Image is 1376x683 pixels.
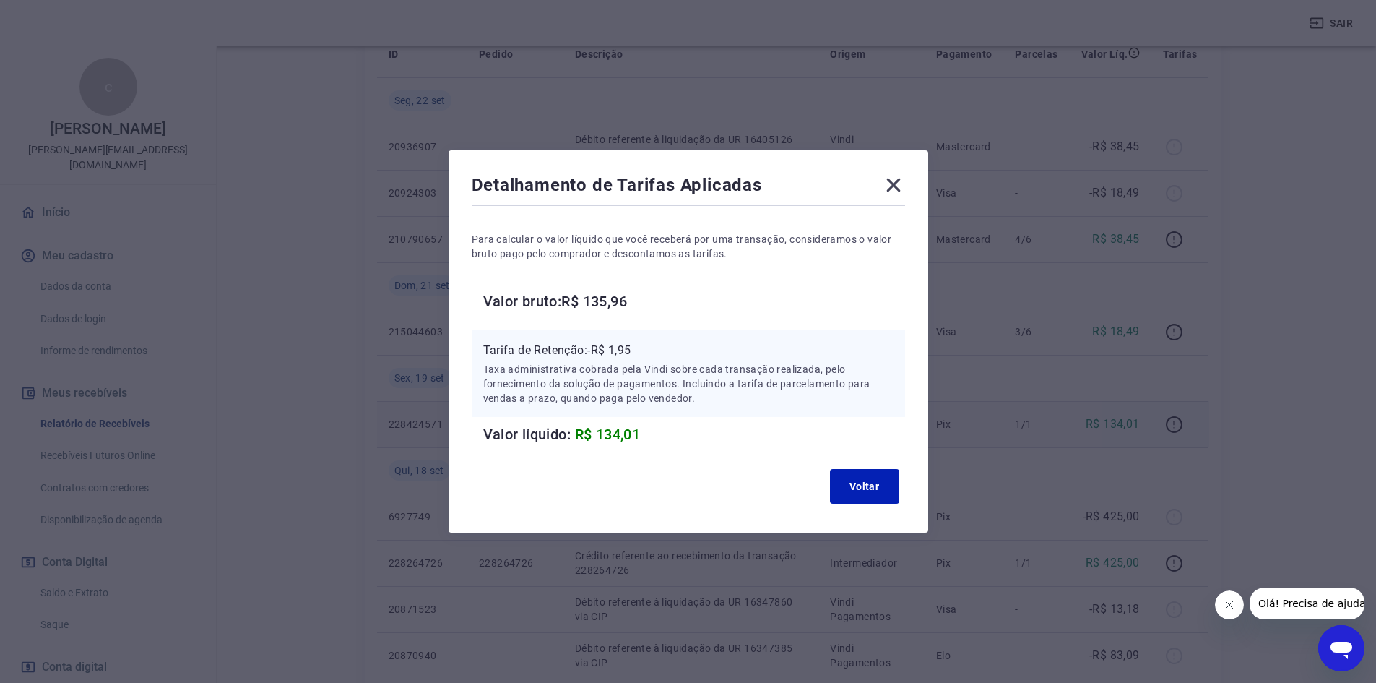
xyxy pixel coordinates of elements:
span: Olá! Precisa de ajuda? [9,10,121,22]
h6: Valor bruto: R$ 135,96 [483,290,905,313]
iframe: Mensagem da empresa [1250,588,1364,619]
iframe: Botão para abrir a janela de mensagens [1318,625,1364,671]
iframe: Fechar mensagem [1215,590,1244,619]
p: Para calcular o valor líquido que você receberá por uma transação, consideramos o valor bruto pag... [472,232,905,261]
span: R$ 134,01 [575,426,641,443]
div: Detalhamento de Tarifas Aplicadas [472,173,905,202]
p: Taxa administrativa cobrada pela Vindi sobre cada transação realizada, pelo fornecimento da soluç... [483,362,893,405]
p: Tarifa de Retenção: -R$ 1,95 [483,342,893,359]
button: Voltar [830,469,899,504]
h6: Valor líquido: [483,423,905,446]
